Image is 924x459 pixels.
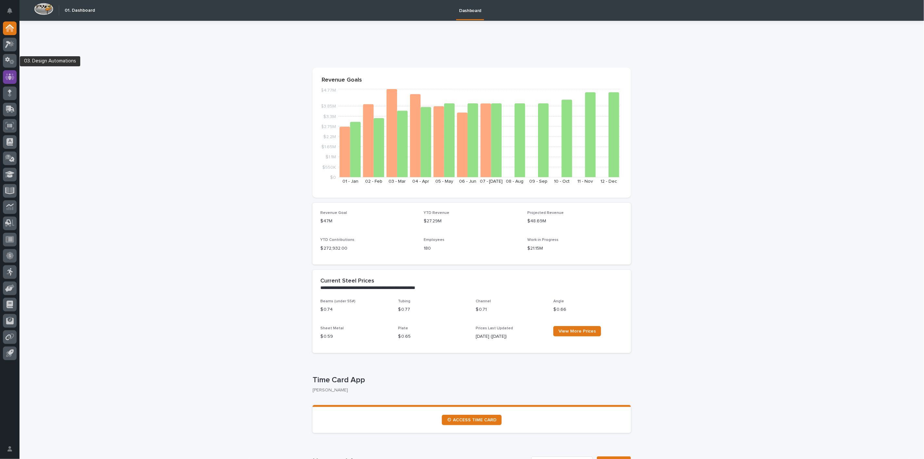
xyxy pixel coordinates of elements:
tspan: $2.75M [321,125,336,129]
text: 08 - Aug [506,179,524,184]
text: 07 - [DATE] [480,179,503,184]
span: Prices Last Updated [476,326,513,330]
tspan: $1.1M [326,155,336,160]
text: 01 - Jan [342,179,358,184]
a: ⏲ ACCESS TIME CARD [442,415,502,425]
span: View More Prices [558,329,596,334]
p: $27.29M [424,218,520,225]
tspan: $550K [322,165,336,170]
button: Notifications [3,4,17,18]
text: 12 - Dec [600,179,617,184]
span: YTD Revenue [424,211,450,215]
span: Angle [553,299,564,303]
p: $21.15M [527,245,623,252]
p: $48.69M [527,218,623,225]
span: Employees [424,238,445,242]
div: Notifications [8,8,17,18]
p: Time Card App [313,375,628,385]
tspan: $3.85M [321,104,336,109]
span: Plate [398,326,408,330]
text: 04 - Apr [412,179,429,184]
p: $ 272,932.00 [320,245,416,252]
p: $ 0.59 [320,333,390,340]
text: 03 - Mar [389,179,406,184]
text: 10 - Oct [554,179,570,184]
p: $47M [320,218,416,225]
span: YTD Contributions [320,238,354,242]
span: Revenue Goal [320,211,347,215]
span: Sheet Metal [320,326,344,330]
tspan: $4.77M [321,88,336,93]
tspan: $1.65M [321,145,336,150]
text: 06 - Jun [459,179,476,184]
tspan: $2.2M [323,135,336,139]
text: 05 - May [435,179,453,184]
h2: Current Steel Prices [320,278,374,285]
span: ⏲ ACCESS TIME CARD [447,418,496,422]
text: 11 - Nov [578,179,593,184]
p: [PERSON_NAME] [313,387,626,393]
p: $ 0.71 [476,306,545,313]
span: Work in Progress [527,238,558,242]
p: [DATE] ([DATE]) [476,333,545,340]
span: Channel [476,299,491,303]
tspan: $3.3M [323,114,336,119]
span: Tubing [398,299,410,303]
p: Revenue Goals [322,77,622,84]
p: 180 [424,245,520,252]
tspan: $0 [330,175,336,180]
p: $ 0.65 [398,333,468,340]
p: $ 0.66 [553,306,623,313]
text: 09 - Sep [529,179,547,184]
a: View More Prices [553,326,601,336]
span: Projected Revenue [527,211,564,215]
span: Beams (under 55#) [320,299,355,303]
p: $ 0.77 [398,306,468,313]
p: $ 0.74 [320,306,390,313]
text: 02 - Feb [365,179,382,184]
img: Workspace Logo [34,3,53,15]
h2: 01. Dashboard [65,8,95,13]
